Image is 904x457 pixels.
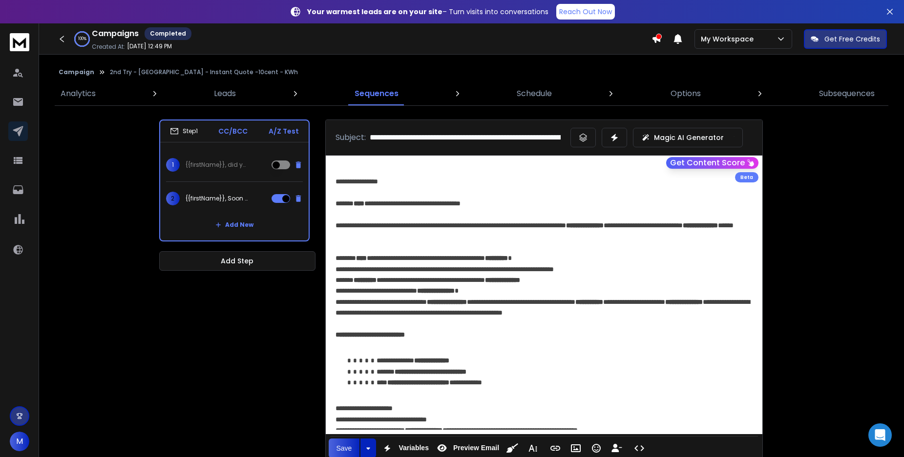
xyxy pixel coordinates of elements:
p: Get Free Credits [824,34,880,44]
a: Schedule [511,82,558,105]
button: Add Step [159,251,315,271]
p: Leads [214,88,236,99]
button: Magic AI Generator [633,128,743,147]
button: M [10,432,29,451]
p: Subject: [336,132,366,143]
div: Beta [735,172,758,182]
p: 2nd Try - [GEOGRAPHIC_DATA] - Instant Quote -10cent - KWh [110,68,298,76]
p: Subsequences [819,88,875,99]
p: CC/BCC [218,126,248,136]
button: Campaign [59,68,94,76]
p: Schedule [517,88,552,99]
p: A/Z Test [269,126,299,136]
img: logo [10,33,29,51]
li: Step1CC/BCCA/Z Test1{{firstName}}, did you overpay for your power? Here’s how to tell...2{{firstN... [159,119,310,241]
span: Variables [397,444,431,452]
strong: Your warmest leads are on your site [307,7,442,17]
p: Analytics [61,88,96,99]
span: Preview Email [451,444,501,452]
span: 2 [166,192,180,205]
a: Subsequences [813,82,881,105]
p: Options [671,88,701,99]
button: Get Free Credits [804,29,887,49]
p: My Workspace [701,34,757,44]
p: Reach Out Now [559,7,612,17]
a: Analytics [55,82,102,105]
a: Sequences [349,82,404,105]
a: Leads [208,82,242,105]
div: Open Intercom Messenger [868,423,892,447]
p: – Turn visits into conversations [307,7,548,17]
p: {{firstName}}, Soon Solar will cost up to 30% more! Open now and take a look at your savings... [186,195,248,202]
div: Completed [145,27,191,40]
p: Magic AI Generator [654,133,724,142]
button: Add New [208,215,261,235]
p: Created At: [92,43,125,51]
a: Reach Out Now [556,4,615,20]
p: {{firstName}}, did you overpay for your power? Here’s how to tell... [186,161,248,169]
a: Options [665,82,707,105]
button: Get Content Score [666,157,758,169]
p: [DATE] 12:49 PM [127,42,172,50]
div: Step 1 [170,127,198,136]
p: 100 % [78,36,86,42]
p: Sequences [355,88,399,99]
h1: Campaigns [92,28,139,40]
span: 1 [166,158,180,172]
